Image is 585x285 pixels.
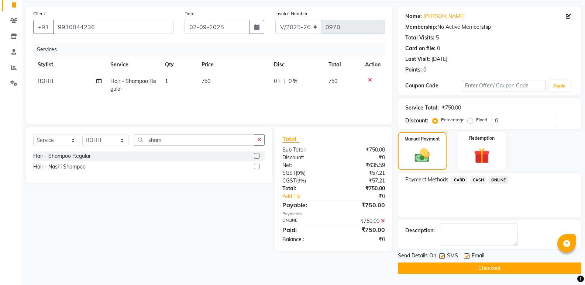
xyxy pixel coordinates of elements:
div: Membership: [405,23,437,31]
div: ₹0 [334,236,390,243]
a: Add Tip [277,192,343,200]
div: Net: [277,161,334,169]
button: +91 [33,20,54,34]
span: CGST [282,177,296,184]
span: ROHIT [38,78,54,84]
span: 0 F [274,77,281,85]
div: ₹750.00 [334,201,390,209]
div: ₹750.00 [442,104,461,112]
button: Apply [549,80,570,91]
div: Last Visit: [405,55,430,63]
div: Hair - Shampoo Regular [33,152,91,160]
th: Disc [269,56,324,73]
div: 0 [423,66,426,74]
span: Payment Methods [405,176,448,184]
div: ₹750.00 [334,225,390,234]
div: Description: [405,227,435,234]
span: Email [472,252,484,261]
button: Checkout [398,263,581,274]
input: Search by Name/Mobile/Email/Code [53,20,173,34]
div: No Active Membership [405,23,574,31]
span: 750 [328,78,337,84]
span: CASH [470,176,486,184]
span: 9% [297,178,304,184]
div: Service Total: [405,104,439,112]
div: Payable: [277,201,334,209]
label: Date [185,10,195,17]
label: Percentage [441,117,465,123]
div: ₹57.21 [334,177,390,185]
span: Hair - Shampoo Regular [110,78,156,92]
span: 0 % [289,77,297,85]
th: Stylist [33,56,106,73]
span: CARD [451,176,467,184]
img: _gift.svg [469,146,495,166]
div: Total: [277,185,334,192]
div: Discount: [277,154,334,161]
div: ₹57.21 [334,169,390,177]
div: ₹0 [334,154,390,161]
span: Total [282,135,299,143]
div: Name: [405,13,422,20]
span: ONLINE [489,176,508,184]
label: Manual Payment [405,136,440,142]
th: Action [361,56,385,73]
div: Card on file: [405,45,436,52]
div: 0 [437,45,440,52]
div: Coupon Code [405,82,461,90]
label: Redemption [469,135,495,142]
label: Fixed [476,117,487,123]
th: Price [197,56,270,73]
a: [PERSON_NAME] [423,13,465,20]
input: Enter Offer / Coupon Code [462,80,546,91]
label: Client [33,10,45,17]
div: ONLINE [277,217,334,225]
span: Send Details On [398,252,436,261]
div: Services [34,43,390,56]
div: 5 [436,34,439,42]
th: Qty [161,56,197,73]
div: ₹635.59 [334,161,390,169]
span: 750 [202,78,210,84]
span: SMS [447,252,458,261]
div: ₹750.00 [334,217,390,225]
div: ₹0 [343,192,390,200]
div: Balance : [277,236,334,243]
div: ₹750.00 [334,185,390,192]
span: 1 [165,78,168,84]
div: Points: [405,66,422,74]
label: Invoice Number [275,10,307,17]
div: Paid: [277,225,334,234]
img: _cash.svg [410,147,434,164]
div: Discount: [405,117,428,125]
div: [DATE] [431,55,447,63]
span: | [284,77,286,85]
div: Total Visits: [405,34,434,42]
th: Total [324,56,361,73]
div: ₹750.00 [334,146,390,154]
div: Hair - Nashi Shampoo [33,163,86,171]
span: SGST [282,170,296,176]
span: 9% [297,170,304,176]
input: Search or Scan [134,134,254,146]
div: ( ) [277,177,334,185]
div: Sub Total: [277,146,334,154]
div: Payments [282,211,385,217]
div: ( ) [277,169,334,177]
th: Service [106,56,161,73]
